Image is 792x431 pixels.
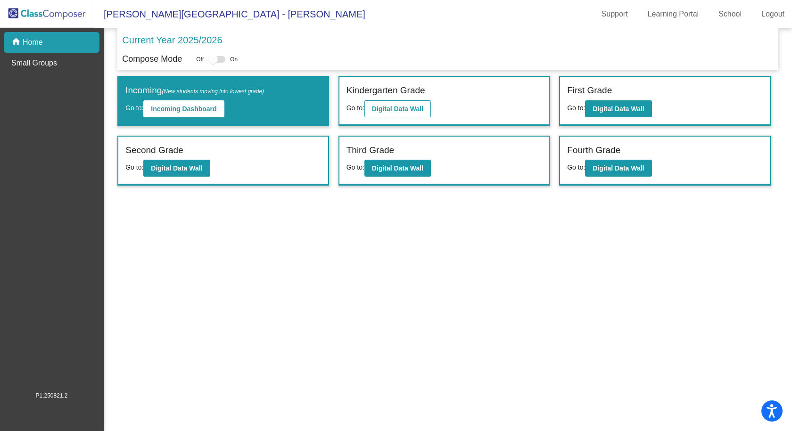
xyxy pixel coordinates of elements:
span: Go to: [125,163,143,171]
b: Digital Data Wall [593,105,644,113]
button: Digital Data Wall [364,100,431,117]
label: Kindergarten Grade [346,84,425,98]
label: Fourth Grade [567,144,620,157]
button: Digital Data Wall [364,160,431,177]
a: School [711,7,749,22]
a: Logout [754,7,792,22]
label: Incoming [125,84,264,98]
mat-icon: home [11,37,23,48]
label: Second Grade [125,144,183,157]
b: Digital Data Wall [372,105,423,113]
button: Digital Data Wall [585,100,652,117]
b: Digital Data Wall [593,164,644,172]
span: Go to: [125,104,143,112]
a: Support [594,7,635,22]
button: Digital Data Wall [585,160,652,177]
span: Off [196,55,204,64]
p: Compose Mode [122,53,182,65]
span: (New students moving into lowest grade) [162,88,264,95]
button: Incoming Dashboard [143,100,224,117]
a: Learning Portal [640,7,707,22]
b: Digital Data Wall [372,164,423,172]
span: On [230,55,238,64]
label: Third Grade [346,144,394,157]
span: [PERSON_NAME][GEOGRAPHIC_DATA] - [PERSON_NAME] [94,7,365,22]
label: First Grade [567,84,612,98]
span: Go to: [346,104,364,112]
span: Go to: [567,163,585,171]
p: Current Year 2025/2026 [122,33,222,47]
span: Go to: [567,104,585,112]
button: Digital Data Wall [143,160,210,177]
b: Incoming Dashboard [151,105,216,113]
b: Digital Data Wall [151,164,202,172]
span: Go to: [346,163,364,171]
p: Small Groups [11,57,57,69]
p: Home [23,37,43,48]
